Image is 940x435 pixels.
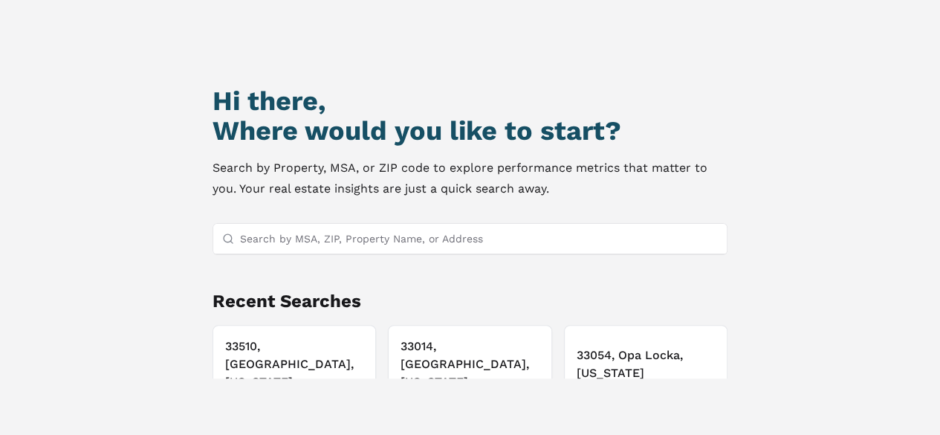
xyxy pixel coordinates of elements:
[213,116,728,146] h2: Where would you like to start?
[577,347,716,382] h3: 33054, Opa Locka, [US_STATE]
[213,325,377,431] button: Remove 33510, Brandon, Florida33510, [GEOGRAPHIC_DATA], [US_STATE]ZIP[DATE]
[388,325,552,431] button: Remove 33014, Miami Lakes, Florida33014, [GEOGRAPHIC_DATA], [US_STATE]ZIP[DATE]
[213,158,728,199] p: Search by Property, MSA, or ZIP code to explore performance metrics that matter to you. Your real...
[213,86,728,116] h1: Hi there,
[564,325,728,431] button: Remove 33054, Opa Locka, Florida33054, Opa Locka, [US_STATE]ZIP[DATE]
[225,338,364,391] h3: 33510, [GEOGRAPHIC_DATA], [US_STATE]
[240,224,719,254] input: Search by MSA, ZIP, Property Name, or Address
[401,338,539,391] h3: 33014, [GEOGRAPHIC_DATA], [US_STATE]
[213,289,728,313] h2: Recent Searches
